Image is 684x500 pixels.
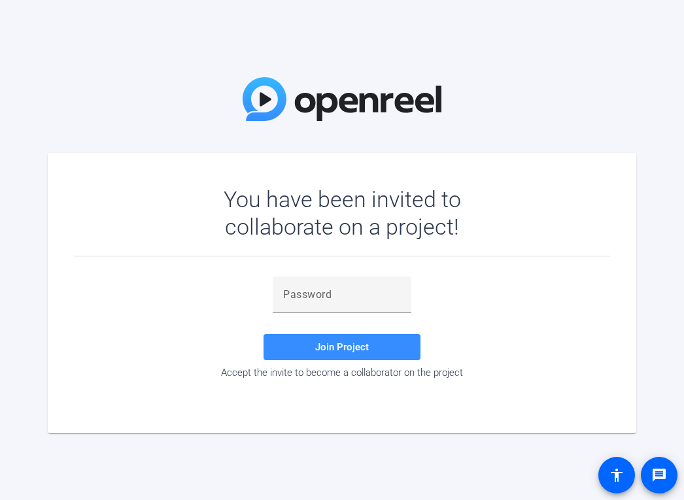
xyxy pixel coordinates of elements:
button: Join Project [264,334,420,360]
input: Password [283,287,401,303]
mat-icon: message [651,467,667,483]
div: Accept the invite to become a collaborator on the project [74,367,610,378]
span: Join Project [315,341,369,353]
img: OpenReel Logo [243,77,441,121]
mat-icon: accessibility [609,467,624,483]
div: You have been invited to collaborate on a project! [186,186,499,241]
